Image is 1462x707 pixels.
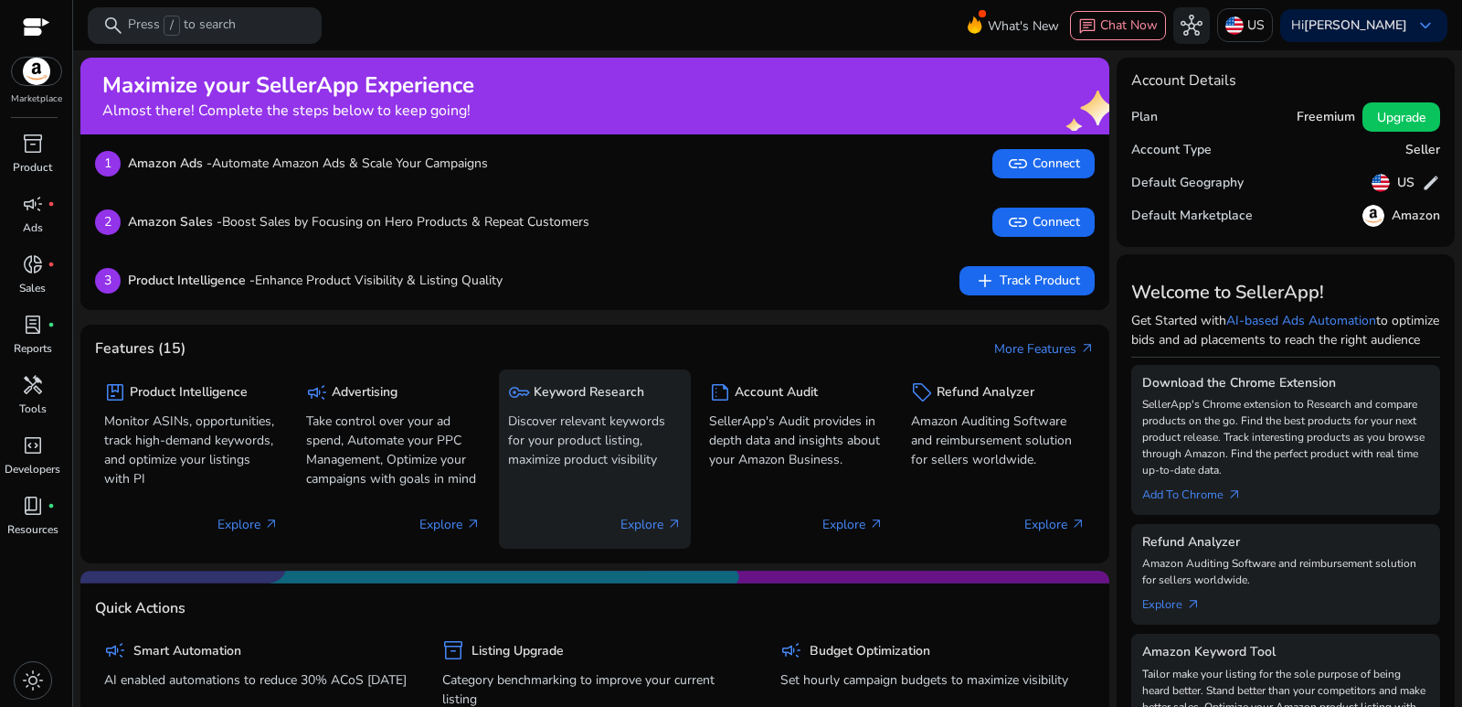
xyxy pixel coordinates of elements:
span: Connect [1007,211,1080,233]
p: SellerApp's Audit provides in depth data and insights about your Amazon Business. [709,412,884,469]
p: Reports [14,340,52,357]
span: arrow_outward [667,517,682,531]
h4: Almost there! Complete the steps below to keep going! [102,102,474,120]
img: us.svg [1225,16,1244,35]
span: Connect [1007,153,1080,175]
span: Track Product [974,270,1080,292]
h4: Features (15) [95,340,185,358]
b: Amazon Ads - [128,155,212,172]
span: key [508,381,530,403]
p: Automate Amazon Ads & Scale Your Campaigns [128,154,488,173]
b: Amazon Sales - [128,213,222,230]
p: Marketplace [11,92,62,106]
span: search [102,15,124,37]
p: Press to search [128,16,236,36]
span: arrow_outward [1071,517,1086,531]
span: Upgrade [1377,108,1425,127]
a: More Featuresarrow_outward [994,339,1095,359]
p: Developers [5,461,60,477]
h5: Account Type [1131,143,1212,158]
span: inventory_2 [22,133,44,155]
span: campaign [22,193,44,215]
span: handyman [22,374,44,396]
img: amazon.svg [1362,205,1384,227]
span: arrow_outward [264,517,279,531]
span: campaign [104,639,126,661]
h2: Maximize your SellerApp Experience [102,72,474,99]
p: Explore [217,515,279,534]
span: link [1007,211,1029,233]
h5: Amazon Keyword Tool [1142,645,1429,660]
b: Product Intelligence - [128,272,255,289]
span: fiber_manual_record [48,321,55,328]
a: AI-based Ads Automation [1226,312,1376,329]
span: code_blocks [22,434,44,456]
span: fiber_manual_record [48,200,55,208]
button: linkConnect [992,208,1095,237]
p: Explore [620,515,682,534]
span: arrow_outward [1080,341,1095,356]
span: / [164,16,180,36]
span: book_4 [22,495,44,517]
h5: Smart Automation [133,644,241,659]
span: arrow_outward [1186,597,1201,612]
p: Explore [1024,515,1086,534]
p: Product [13,159,52,176]
span: hub [1181,15,1202,37]
button: hub [1173,7,1210,44]
span: campaign [306,381,328,403]
h5: Default Geography [1131,176,1244,191]
p: 1 [95,151,121,177]
span: package [104,381,126,403]
h5: Freemium [1297,110,1355,125]
span: chat [1078,17,1096,36]
h5: US [1397,176,1414,191]
p: Explore [822,515,884,534]
h5: Default Marketplace [1131,209,1253,224]
h5: Plan [1131,110,1158,125]
p: 2 [95,209,121,235]
span: link [1007,153,1029,175]
h3: Welcome to SellerApp! [1131,282,1440,304]
b: [PERSON_NAME] [1304,16,1407,34]
p: Hi [1291,19,1407,32]
a: Add To Chrome [1142,478,1256,504]
p: SellerApp's Chrome extension to Research and compare products on the go. Find the best products f... [1142,396,1429,478]
p: Enhance Product Visibility & Listing Quality [128,271,503,290]
h4: Account Details [1131,72,1236,90]
button: chatChat Now [1070,11,1166,40]
h5: Keyword Research [534,385,644,401]
span: campaign [780,639,802,661]
p: 3 [95,268,121,294]
span: fiber_manual_record [48,502,55,509]
a: Explorearrow_outward [1142,588,1215,614]
span: fiber_manual_record [48,261,55,268]
span: Chat Now [1100,16,1158,34]
span: What's New [988,10,1059,42]
p: Amazon Auditing Software and reimbursement solution for sellers worldwide. [911,412,1086,469]
p: Get Started with to optimize bids and ad placements to reach the right audience [1131,311,1440,349]
span: inventory_2 [442,639,464,661]
p: Monitor ASINs, opportunities, track high-demand keywords, and optimize your listings with PI [104,412,279,488]
h5: Seller [1405,143,1440,158]
span: summarize [709,381,731,403]
h5: Account Audit [735,385,818,401]
span: sell [911,381,933,403]
span: donut_small [22,253,44,275]
button: Upgrade [1362,102,1440,132]
h5: Product Intelligence [130,385,248,401]
span: arrow_outward [869,517,884,531]
h5: Download the Chrome Extension [1142,376,1429,391]
span: edit [1422,174,1440,192]
h4: Quick Actions [95,600,185,617]
button: addTrack Product [959,266,1095,295]
h5: Listing Upgrade [471,644,564,659]
span: add [974,270,996,292]
p: AI enabled automations to reduce 30% ACoS [DATE] [104,670,409,690]
button: linkConnect [992,149,1095,178]
span: light_mode [22,670,44,691]
h5: Refund Analyzer [937,385,1034,401]
p: Tools [19,401,47,417]
h5: Budget Optimization [810,644,930,659]
p: US [1247,9,1265,41]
